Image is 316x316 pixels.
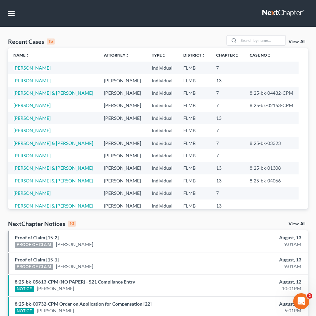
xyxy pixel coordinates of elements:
a: [PERSON_NAME] [13,153,51,158]
a: View All [289,222,305,226]
a: [PERSON_NAME] [13,78,51,83]
a: [PERSON_NAME] & [PERSON_NAME] [13,90,93,96]
td: 7 [211,124,244,137]
a: [PERSON_NAME] & [PERSON_NAME] [13,140,93,146]
a: [PERSON_NAME] & [PERSON_NAME] [13,203,93,209]
td: FLMB [178,137,211,149]
td: 8:25-bk-04066 [244,174,299,187]
td: [PERSON_NAME] [99,74,146,87]
i: unfold_more [125,54,129,58]
a: Proof of Claim [15-2] [15,235,59,240]
td: [PERSON_NAME] [99,112,146,124]
td: 13 [211,174,244,187]
td: Individual [146,174,178,187]
a: [PERSON_NAME] [37,285,74,292]
div: NextChapter Notices [8,220,76,228]
i: unfold_more [235,54,239,58]
a: Typeunfold_more [152,53,166,58]
td: Individual [146,187,178,200]
td: 8:25-bk-02153-CPM [244,99,299,112]
div: August, 13 [210,234,301,241]
td: FLMB [178,200,211,212]
td: Individual [146,62,178,74]
td: [PERSON_NAME] [99,137,146,149]
a: [PERSON_NAME] [56,263,93,270]
div: NOTICE [15,308,34,314]
td: 7 [211,137,244,149]
a: Proof of Claim [15-1] [15,257,59,262]
td: Individual [146,162,178,174]
td: FLMB [178,124,211,137]
td: [PERSON_NAME] [99,174,146,187]
i: unfold_more [201,54,205,58]
td: FLMB [178,62,211,74]
td: FLMB [178,112,211,124]
div: 9:01AM [210,263,301,270]
td: FLMB [178,174,211,187]
a: [PERSON_NAME] & [PERSON_NAME] [13,178,93,183]
td: [PERSON_NAME] [99,99,146,112]
a: Chapterunfold_more [216,53,239,58]
td: [PERSON_NAME] [99,162,146,174]
td: 7 [211,149,244,162]
td: 7 [211,99,244,112]
td: Individual [146,112,178,124]
a: [PERSON_NAME] [37,307,74,314]
a: [PERSON_NAME] [13,128,51,133]
td: 7 [211,62,244,74]
span: 2 [307,293,312,299]
td: FLMB [178,187,211,200]
td: Individual [146,137,178,149]
td: [PERSON_NAME] [99,200,146,212]
div: August, 12 [210,279,301,285]
td: Individual [146,87,178,99]
td: Individual [146,99,178,112]
td: Individual [146,74,178,87]
div: 9:01AM [210,241,301,248]
td: FLMB [178,149,211,162]
td: [PERSON_NAME] [99,149,146,162]
td: FLMB [178,87,211,99]
a: [PERSON_NAME] [13,65,51,71]
td: FLMB [178,162,211,174]
div: August, 13 [210,256,301,263]
a: Districtunfold_more [183,53,205,58]
div: Recent Cases [8,37,55,46]
td: Individual [146,200,178,212]
a: 8:25-bk-00732-CPM Order on Application for Compensation [22] [15,301,151,307]
i: unfold_more [267,54,271,58]
td: 13 [211,200,244,212]
div: 10 [68,221,76,227]
a: [PERSON_NAME] [13,190,51,196]
a: [PERSON_NAME] [13,102,51,108]
div: PROOF OF CLAIM [15,242,53,248]
td: 7 [211,87,244,99]
a: [PERSON_NAME] [13,115,51,121]
div: 5:01PM [210,307,301,314]
td: Individual [146,149,178,162]
div: 15 [47,38,55,45]
td: 13 [211,74,244,87]
div: 10:01PM [210,285,301,292]
td: [PERSON_NAME] [99,187,146,200]
td: Individual [146,124,178,137]
td: FLMB [178,99,211,112]
td: 13 [211,162,244,174]
a: View All [289,39,305,44]
td: FLMB [178,74,211,87]
td: [PERSON_NAME] [99,87,146,99]
input: Search by name... [239,35,286,45]
a: Attorneyunfold_more [104,53,129,58]
a: [PERSON_NAME] & [PERSON_NAME] [13,165,93,171]
div: NOTICE [15,286,34,292]
td: 8:25-bk-01308 [244,162,299,174]
a: 8:25-bk-05613-CPM (NO PAPER) - 521 Compliance Entry [15,279,135,285]
a: Nameunfold_more [13,53,29,58]
a: Case Nounfold_more [250,53,271,58]
a: [PERSON_NAME] [56,241,93,248]
i: unfold_more [25,54,29,58]
td: 13 [211,112,244,124]
td: 8:25-bk-03323 [244,137,299,149]
iframe: Intercom live chat [293,293,309,309]
td: 7 [211,187,244,200]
